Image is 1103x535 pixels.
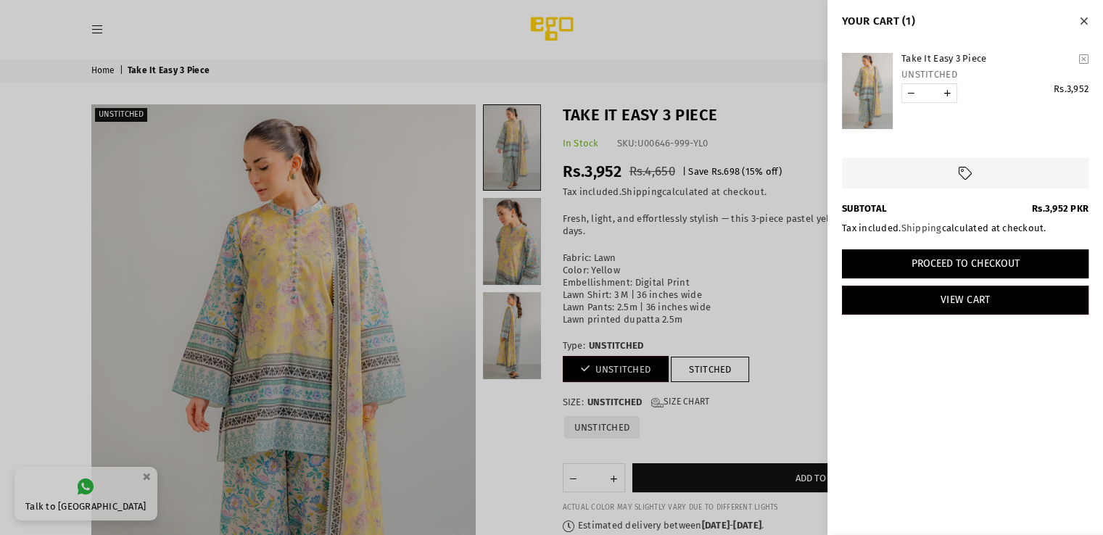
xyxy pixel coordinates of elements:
quantity-input: Quantity [901,83,957,103]
span: Rs.3,952 PKR [1032,203,1088,214]
button: Proceed to Checkout [842,249,1088,278]
div: UNSTITCHED [901,69,1088,80]
button: Close [1075,11,1092,30]
b: SUBTOTAL [842,203,887,215]
a: Shipping [901,223,941,233]
a: View Cart [842,286,1088,315]
a: Take It Easy 3 Piece [901,53,1074,65]
h4: YOUR CART (1) [842,14,1088,28]
div: Tax included. calculated at checkout. [842,223,1088,235]
span: Rs.3,952 [1054,83,1088,94]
